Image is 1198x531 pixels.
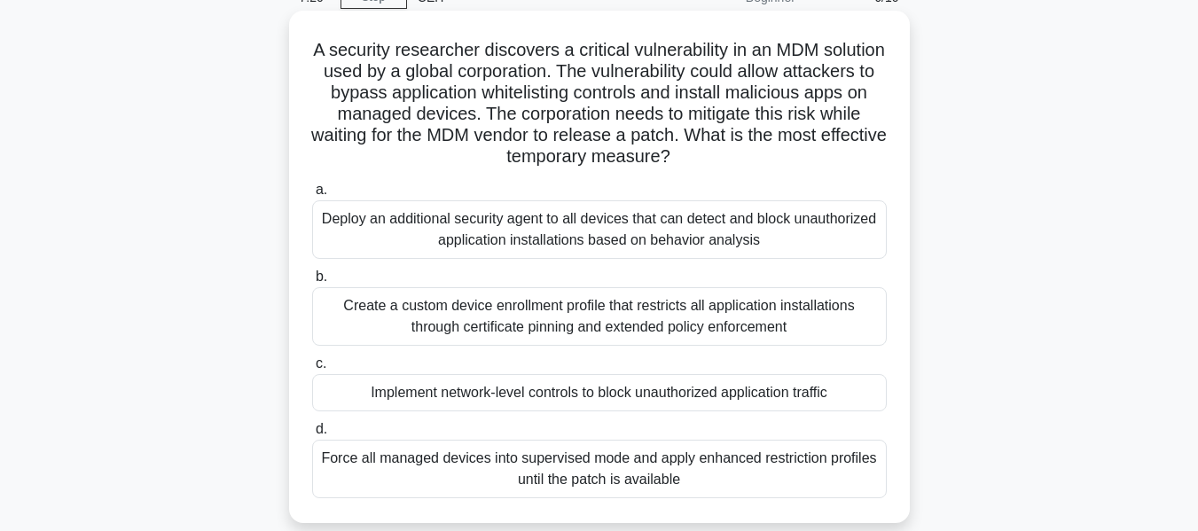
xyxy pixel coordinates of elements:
[312,440,887,498] div: Force all managed devices into supervised mode and apply enhanced restriction profiles until the ...
[316,269,327,284] span: b.
[312,200,887,259] div: Deploy an additional security agent to all devices that can detect and block unauthorized applica...
[316,355,326,371] span: c.
[312,374,887,411] div: Implement network-level controls to block unauthorized application traffic
[312,287,887,346] div: Create a custom device enrollment profile that restricts all application installations through ce...
[316,421,327,436] span: d.
[310,39,889,168] h5: A security researcher discovers a critical vulnerability in an MDM solution used by a global corp...
[316,182,327,197] span: a.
